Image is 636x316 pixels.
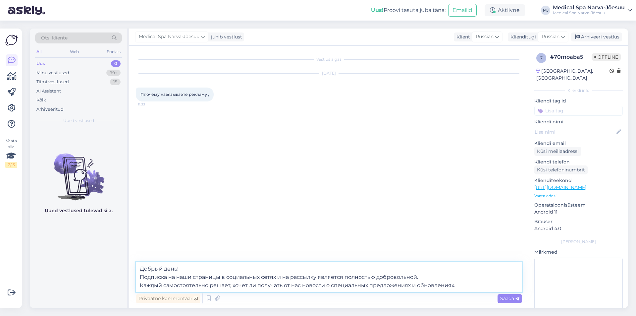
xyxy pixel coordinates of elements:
[5,138,17,168] div: Vaata siia
[136,294,200,303] div: Privaatne kommentaar
[553,10,625,16] div: Medical Spa Narva-Jõesuu
[534,209,623,216] p: Android 11
[138,102,163,107] span: 11:33
[136,70,522,76] div: [DATE]
[534,158,623,165] p: Kliendi telefon
[534,202,623,209] p: Operatsioonisüsteem
[36,60,45,67] div: Uus
[485,4,525,16] div: Aktiivne
[592,53,621,61] span: Offline
[36,88,61,95] div: AI Assistent
[106,47,122,56] div: Socials
[540,55,543,60] span: 7
[541,6,550,15] div: MJ
[534,118,623,125] p: Kliendi nimi
[534,193,623,199] p: Vaata edasi ...
[111,60,121,67] div: 0
[534,97,623,104] p: Kliendi tag'id
[36,79,69,85] div: Tiimi vestlused
[534,147,581,156] div: Küsi meiliaadressi
[136,262,522,292] textarea: Добрый день! Подписка на наши страницы в социальных сетях и на рассылку является полностью добров...
[36,70,69,76] div: Minu vestlused
[571,32,622,41] div: Arhiveeri vestlus
[476,33,494,40] span: Russian
[106,70,121,76] div: 99+
[110,79,121,85] div: 15
[36,106,64,113] div: Arhiveeritud
[534,239,623,245] div: [PERSON_NAME]
[534,225,623,232] p: Android 4.0
[535,128,615,136] input: Lisa nimi
[36,97,46,103] div: Kõik
[35,47,43,56] div: All
[500,295,519,301] span: Saada
[534,184,586,190] a: [URL][DOMAIN_NAME]
[534,249,623,256] p: Märkmed
[536,68,609,82] div: [GEOGRAPHIC_DATA], [GEOGRAPHIC_DATA]
[5,162,17,168] div: 2 / 3
[371,6,446,14] div: Proovi tasuta juba täna:
[534,218,623,225] p: Brauser
[508,33,536,40] div: Klienditugi
[534,88,623,94] div: Kliendi info
[542,33,559,40] span: Russian
[534,177,623,184] p: Klienditeekond
[553,5,625,10] div: Medical Spa Narva-Jõesuu
[553,5,632,16] a: Medical Spa Narva-JõesuuMedical Spa Narva-Jõesuu
[63,118,94,124] span: Uued vestlused
[454,33,470,40] div: Klient
[69,47,80,56] div: Web
[140,92,209,97] span: Ппочему навязываете рекламу ,
[45,207,113,214] p: Uued vestlused tulevad siia.
[534,106,623,116] input: Lisa tag
[208,33,242,40] div: juhib vestlust
[550,53,592,61] div: # 70moaba5
[448,4,477,17] button: Emailid
[5,34,18,46] img: Askly Logo
[41,34,68,41] span: Otsi kliente
[534,165,588,174] div: Küsi telefoninumbrit
[534,140,623,147] p: Kliendi email
[371,7,384,13] b: Uus!
[30,142,127,201] img: No chats
[136,56,522,62] div: Vestlus algas
[139,33,199,40] span: Medical Spa Narva-Jõesuu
